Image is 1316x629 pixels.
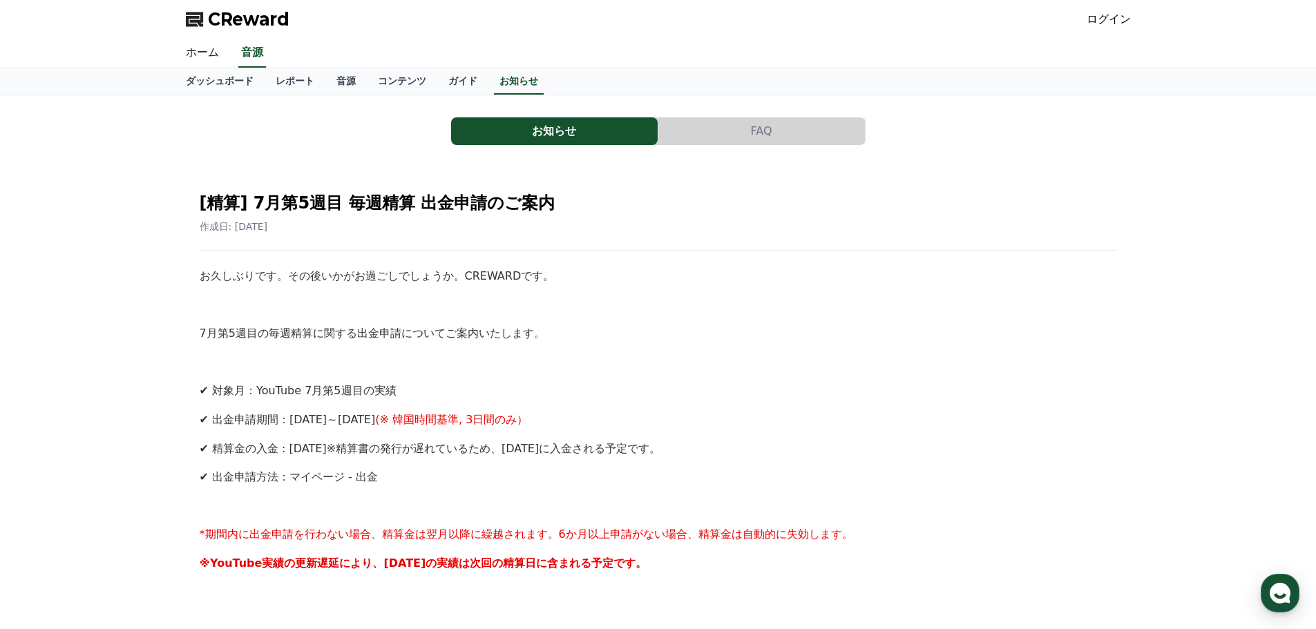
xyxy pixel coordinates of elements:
a: ホーム [175,39,230,68]
a: コンテンツ [367,68,437,95]
a: 音源 [238,39,266,68]
button: FAQ [658,117,865,145]
span: ✔ 出金申請方法：マイページ - 出金 [200,470,378,483]
a: Home [4,438,91,472]
p: ※精算書の発行が遅れているため、[DATE]に入金される予定です。 [200,440,1117,458]
span: ✔ 対象月：YouTube 7月第5週目の実績 [200,384,397,397]
a: レポート [265,68,325,95]
span: Messages [115,459,155,470]
a: Settings [178,438,265,472]
h2: [精算] 7月第5週目 毎週精算 出金申請のご案内 [200,192,1117,214]
span: (※ 韓国時間基準, 3日間のみ） [375,413,528,426]
a: CReward [186,8,289,30]
button: お知らせ [451,117,658,145]
span: Settings [204,458,238,470]
strong: ※YouTube実績の更新遅延により、[DATE]の実績は次回の精算日に含まれる予定です。 [200,557,647,570]
span: Home [35,458,59,470]
span: *期間内に出金申請を行わない場合、精算金は翌月以降に繰越されます。6か月以上申請がない場合、精算金は自動的に失効します。 [200,528,853,541]
a: 音源 [325,68,367,95]
a: ログイン [1087,11,1131,28]
span: CReward [208,8,289,30]
span: ✔ 精算金の入金 : [DATE] [200,442,327,455]
a: FAQ [658,117,866,145]
a: Messages [91,438,178,472]
p: 7月第5週目の毎週精算に関する出金申請についてご案内いたします。 [200,325,1117,342]
span: ✔ 出金申請期間：[DATE]～[DATE] [200,413,376,426]
span: 作成日: [DATE] [200,221,268,232]
span: お久しぶりです。その後いかがお過ごしでしょうか。 [200,269,465,282]
a: お知らせ [494,68,544,95]
a: ガイド [437,68,488,95]
a: ダッシュボード [175,68,265,95]
p: CREWARDです。 [200,267,1117,285]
